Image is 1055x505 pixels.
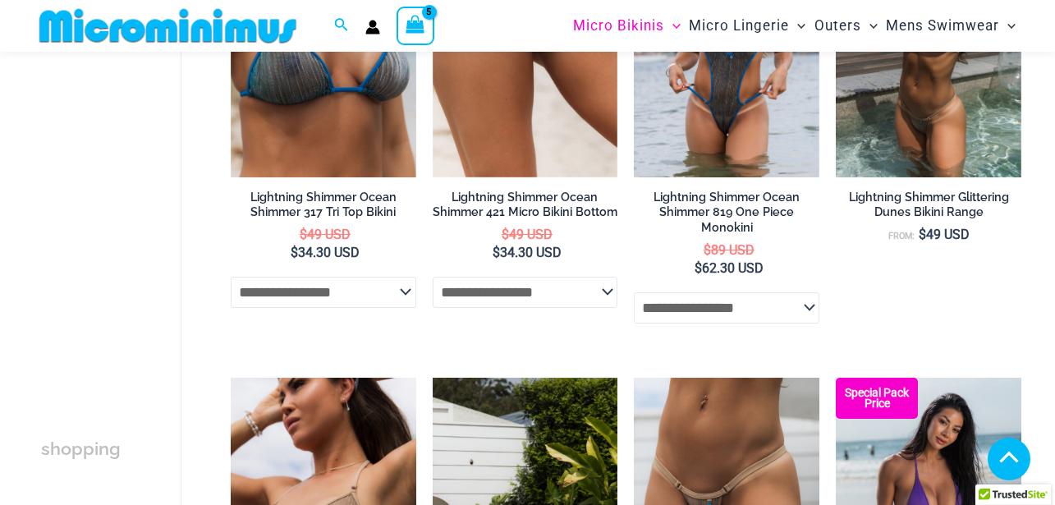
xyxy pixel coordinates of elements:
span: $ [695,260,702,276]
a: Mens SwimwearMenu ToggleMenu Toggle [882,5,1020,47]
span: From: [888,231,915,241]
bdi: 49 USD [502,227,553,242]
a: Lightning Shimmer Ocean Shimmer 317 Tri Top Bikini [231,190,416,227]
span: $ [502,227,509,242]
span: $ [704,242,711,258]
a: Micro LingerieMenu ToggleMenu Toggle [685,5,810,47]
h2: Lightning Shimmer Ocean Shimmer 317 Tri Top Bikini [231,190,416,220]
span: Menu Toggle [999,5,1016,47]
h2: Lightning Shimmer Glittering Dunes Bikini Range [836,190,1021,220]
a: Micro BikinisMenu ToggleMenu Toggle [569,5,685,47]
span: $ [300,227,307,242]
span: shopping [41,438,121,459]
span: $ [919,227,926,242]
h2: Lightning Shimmer Ocean Shimmer 819 One Piece Monokini [634,190,819,236]
span: Mens Swimwear [886,5,999,47]
a: Search icon link [334,16,349,36]
span: Menu Toggle [861,5,878,47]
a: Lightning Shimmer Ocean Shimmer 819 One Piece Monokini [634,190,819,241]
span: Micro Bikinis [573,5,664,47]
span: Menu Toggle [789,5,805,47]
bdi: 34.30 USD [291,245,360,260]
bdi: 49 USD [300,227,351,242]
span: $ [291,245,298,260]
iframe: TrustedSite Certified [41,55,189,383]
bdi: 89 USD [704,242,755,258]
bdi: 49 USD [919,227,970,242]
bdi: 62.30 USD [695,260,764,276]
a: Account icon link [365,20,380,34]
span: Outers [814,5,861,47]
span: $ [493,245,500,260]
a: View Shopping Cart, 5 items [397,7,434,44]
a: OutersMenu ToggleMenu Toggle [810,5,882,47]
b: Special Pack Price [836,388,918,409]
a: Lightning Shimmer Glittering Dunes Bikini Range [836,190,1021,227]
span: Menu Toggle [664,5,681,47]
a: Lightning Shimmer Ocean Shimmer 421 Micro Bikini Bottom [433,190,618,227]
bdi: 34.30 USD [493,245,562,260]
img: MM SHOP LOGO FLAT [33,7,303,44]
nav: Site Navigation [566,2,1022,49]
span: Micro Lingerie [689,5,789,47]
h2: Lightning Shimmer Ocean Shimmer 421 Micro Bikini Bottom [433,190,618,220]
